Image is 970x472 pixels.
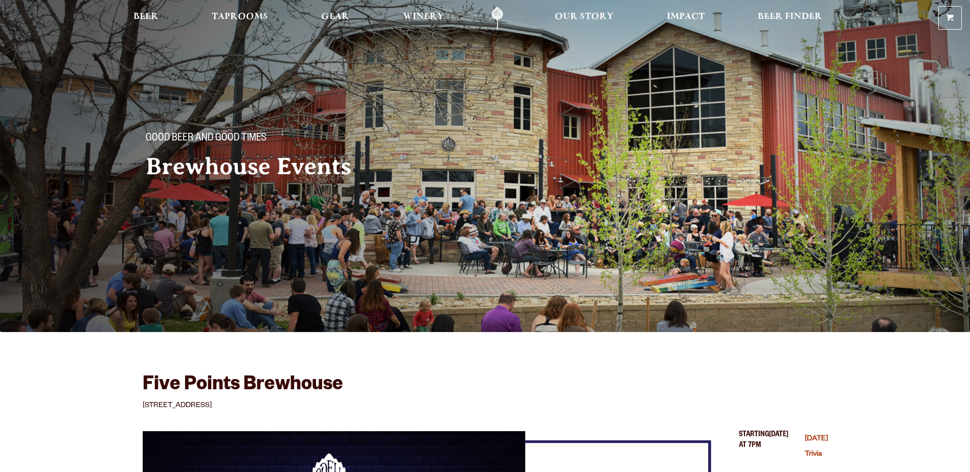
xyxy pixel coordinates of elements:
span: Our Story [555,13,614,21]
a: Odell Home [478,7,516,30]
span: Beer [133,13,159,21]
span: Gear [321,13,349,21]
a: Beer Finder [751,7,829,30]
p: [STREET_ADDRESS] [143,400,828,412]
a: Our Story [548,7,620,30]
a: Impact [660,7,711,30]
h3: Five Points Brewhouse [143,373,343,400]
a: Beer [127,7,165,30]
h2: Brewhouse Events [146,154,465,179]
a: Tuesday Trivia (opens in a new window) [805,435,828,459]
span: Good Beer and Good Times [146,132,266,146]
a: Taprooms [205,7,275,30]
a: Winery [396,7,450,30]
span: Beer Finder [758,13,822,21]
span: Winery [403,13,444,21]
a: Gear [314,7,356,30]
span: Impact [667,13,705,21]
span: Taprooms [212,13,268,21]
